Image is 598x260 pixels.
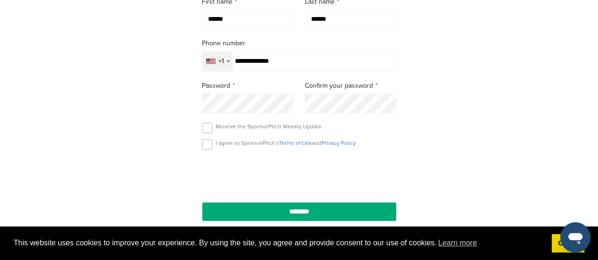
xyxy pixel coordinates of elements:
label: Confirm your password [305,81,397,91]
p: Receive the SponsorPitch Weekly Update [216,123,321,130]
label: Password [202,81,294,91]
div: Selected country [202,51,233,71]
a: Privacy Policy [321,140,356,146]
a: learn more about cookies [437,236,478,250]
iframe: reCAPTCHA [245,160,353,188]
a: dismiss cookie message [552,234,584,253]
label: Phone number [202,38,397,49]
div: +1 [218,58,224,65]
span: This website uses cookies to improve your experience. By using the site, you agree and provide co... [14,236,544,250]
iframe: Button to launch messaging window [560,222,590,252]
a: Terms of Use [279,140,312,146]
p: I agree to SponsorPitch’s and [216,139,356,147]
